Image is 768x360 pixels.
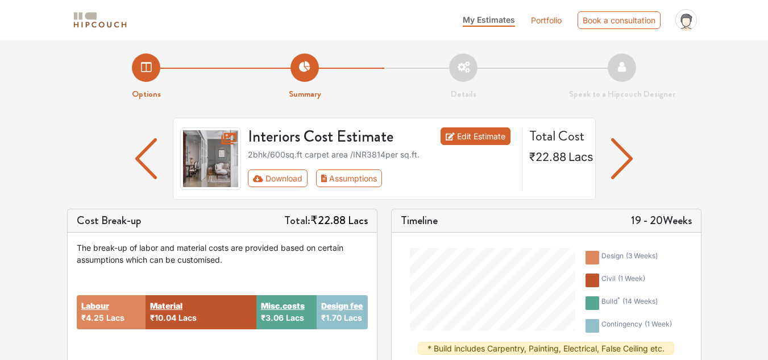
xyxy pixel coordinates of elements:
span: Lacs [286,313,304,322]
a: Edit Estimate [441,127,510,145]
h4: Total Cost [529,127,586,144]
div: The break-up of labor and material costs are provided based on certain assumptions which can be c... [77,242,368,266]
div: * Build includes Carpentry, Painting, Electrical, False Ceiling etc. [418,342,674,355]
span: ₹10.04 [150,313,176,322]
div: design [601,251,658,264]
span: Lacs [178,313,197,322]
span: ₹22.88 [310,212,346,229]
img: gallery [180,127,242,190]
div: civil [601,274,645,287]
span: ( 14 weeks ) [622,297,658,305]
span: ( 3 weeks ) [626,251,658,260]
div: contingency [601,319,672,333]
span: ₹1.70 [321,313,342,322]
span: My Estimates [463,15,515,24]
div: Toolbar with button groups [248,169,515,187]
img: logo-horizontal.svg [72,10,128,30]
div: build [601,296,658,310]
div: First group [248,169,391,187]
span: ( 1 week ) [618,274,645,283]
button: Misc.costs [261,300,305,312]
strong: Details [451,88,476,100]
button: Assumptions [316,169,383,187]
span: ( 1 week ) [645,320,672,328]
span: ₹3.06 [261,313,284,322]
button: Download [248,169,308,187]
img: arrow left [135,138,157,179]
strong: Summary [289,88,321,100]
span: ₹22.88 [529,150,566,164]
img: arrow left [611,138,633,179]
span: Lacs [344,313,362,322]
span: ₹4.25 [81,313,104,322]
h5: Cost Break-up [77,214,142,227]
h5: Timeline [401,214,438,227]
span: Lacs [348,212,368,229]
strong: Options [132,88,161,100]
h5: Total: [284,214,368,227]
div: Book a consultation [578,11,661,29]
h3: Interiors Cost Estimate [241,127,428,147]
span: Lacs [568,150,593,164]
button: Labour [81,300,109,312]
div: 2bhk / 600 sq.ft carpet area /INR 3814 per sq.ft. [248,148,515,160]
button: Material [150,300,182,312]
span: logo-horizontal.svg [72,7,128,33]
h5: 19 - 20 Weeks [631,214,692,227]
strong: Speak to a Hipcouch Designer [569,88,675,100]
span: Lacs [106,313,124,322]
a: Portfolio [531,14,562,26]
button: Design fee [321,300,363,312]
